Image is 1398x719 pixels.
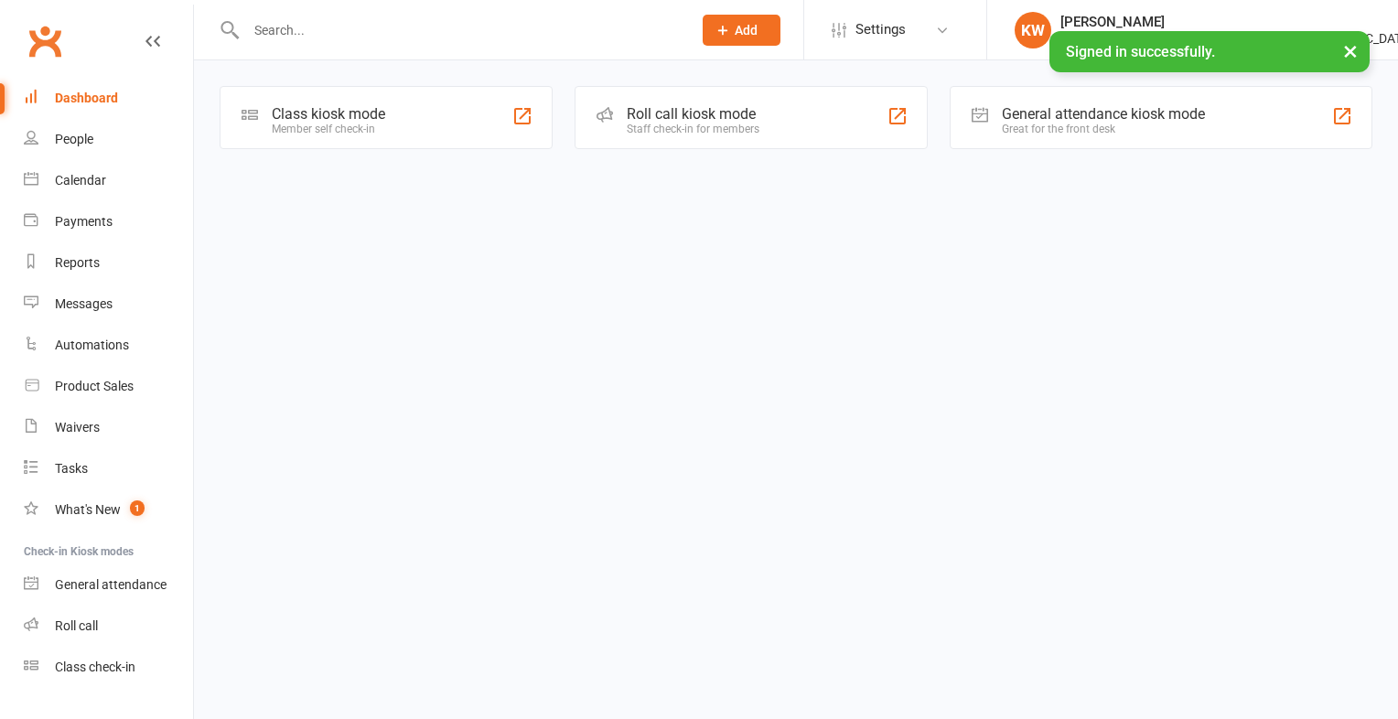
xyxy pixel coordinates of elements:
button: × [1334,31,1367,70]
div: Staff check-in for members [627,123,759,135]
span: Settings [855,9,906,50]
div: General attendance [55,577,167,592]
span: Signed in successfully. [1066,43,1215,60]
div: What's New [55,502,121,517]
div: Great for the front desk [1002,123,1205,135]
a: Clubworx [22,18,68,64]
div: Payments [55,214,113,229]
div: Roll call kiosk mode [627,105,759,123]
div: KW [1015,12,1051,48]
a: Tasks [24,448,193,489]
div: Class kiosk mode [272,105,385,123]
span: 1 [130,500,145,516]
div: Class check-in [55,660,135,674]
a: Payments [24,201,193,242]
div: Calendar [55,173,106,188]
button: Add [703,15,780,46]
div: Member self check-in [272,123,385,135]
div: Messages [55,296,113,311]
a: Calendar [24,160,193,201]
a: What's New1 [24,489,193,531]
a: Messages [24,284,193,325]
div: Dashboard [55,91,118,105]
div: General attendance kiosk mode [1002,105,1205,123]
a: General attendance kiosk mode [24,564,193,606]
div: Tasks [55,461,88,476]
div: Waivers [55,420,100,435]
a: Automations [24,325,193,366]
a: Waivers [24,407,193,448]
a: Product Sales [24,366,193,407]
span: Add [735,23,758,38]
div: Roll call [55,618,98,633]
div: Reports [55,255,100,270]
input: Search... [241,17,679,43]
a: Dashboard [24,78,193,119]
a: People [24,119,193,160]
div: People [55,132,93,146]
a: Roll call [24,606,193,647]
a: Reports [24,242,193,284]
div: Automations [55,338,129,352]
a: Class kiosk mode [24,647,193,688]
div: Product Sales [55,379,134,393]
